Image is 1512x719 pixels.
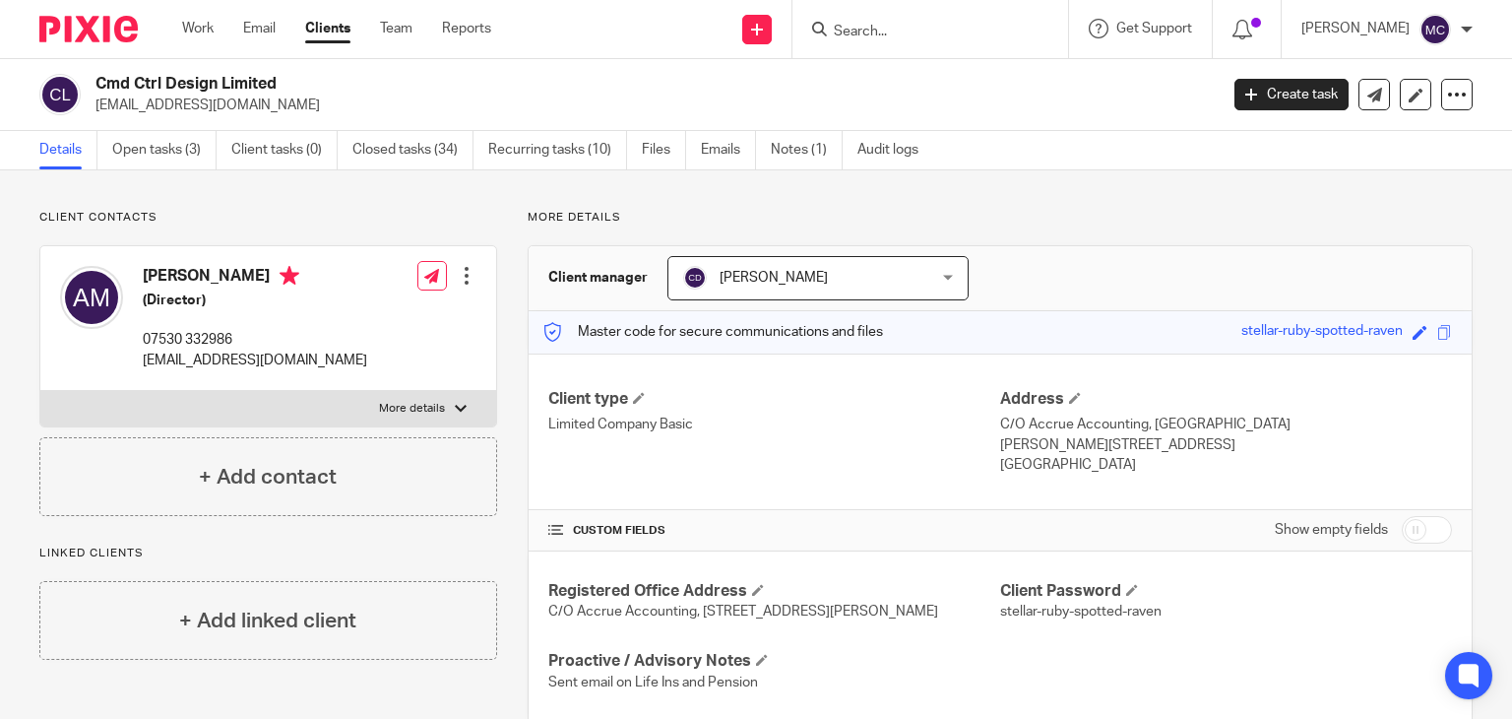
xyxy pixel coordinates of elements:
[39,210,497,226] p: Client contacts
[1000,389,1452,410] h4: Address
[199,462,337,492] h4: + Add contact
[179,606,356,636] h4: + Add linked client
[548,523,1000,539] h4: CUSTOM FIELDS
[548,676,758,689] span: Sent email on Life Ins and Pension
[683,266,707,290] img: svg%3E
[1000,581,1452,602] h4: Client Password
[95,74,983,95] h2: Cmd Ctrl Design Limited
[442,19,491,38] a: Reports
[1301,19,1410,38] p: [PERSON_NAME]
[143,351,367,370] p: [EMAIL_ADDRESS][DOMAIN_NAME]
[379,401,445,417] p: More details
[771,131,843,169] a: Notes (1)
[243,19,276,38] a: Email
[1000,455,1452,475] p: [GEOGRAPHIC_DATA]
[143,266,367,291] h4: [PERSON_NAME]
[143,291,367,310] h5: (Director)
[39,74,81,115] img: svg%3E
[95,96,1205,115] p: [EMAIL_ADDRESS][DOMAIN_NAME]
[832,24,1009,41] input: Search
[857,131,933,169] a: Audit logs
[548,581,1000,602] h4: Registered Office Address
[39,546,497,561] p: Linked clients
[548,651,1000,672] h4: Proactive / Advisory Notes
[39,16,138,42] img: Pixie
[1234,79,1349,110] a: Create task
[720,271,828,285] span: [PERSON_NAME]
[548,605,938,619] span: C/O Accrue Accounting, [STREET_ADDRESS][PERSON_NAME]
[1275,520,1388,540] label: Show empty fields
[280,266,299,286] i: Primary
[60,266,123,329] img: svg%3E
[1000,605,1162,619] span: stellar-ruby-spotted-raven
[1116,22,1192,35] span: Get Support
[352,131,473,169] a: Closed tasks (34)
[1241,321,1403,344] div: stellar-ruby-spotted-raven
[488,131,627,169] a: Recurring tasks (10)
[143,330,367,350] p: 07530 332986
[182,19,214,38] a: Work
[39,131,97,169] a: Details
[305,19,350,38] a: Clients
[1000,415,1452,434] p: C/O Accrue Accounting, [GEOGRAPHIC_DATA]
[1000,435,1452,455] p: [PERSON_NAME][STREET_ADDRESS]
[548,268,648,288] h3: Client manager
[380,19,412,38] a: Team
[701,131,756,169] a: Emails
[528,210,1473,226] p: More details
[543,322,883,342] p: Master code for secure communications and files
[548,415,1000,434] p: Limited Company Basic
[548,389,1000,410] h4: Client type
[1419,14,1451,45] img: svg%3E
[112,131,217,169] a: Open tasks (3)
[231,131,338,169] a: Client tasks (0)
[642,131,686,169] a: Files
